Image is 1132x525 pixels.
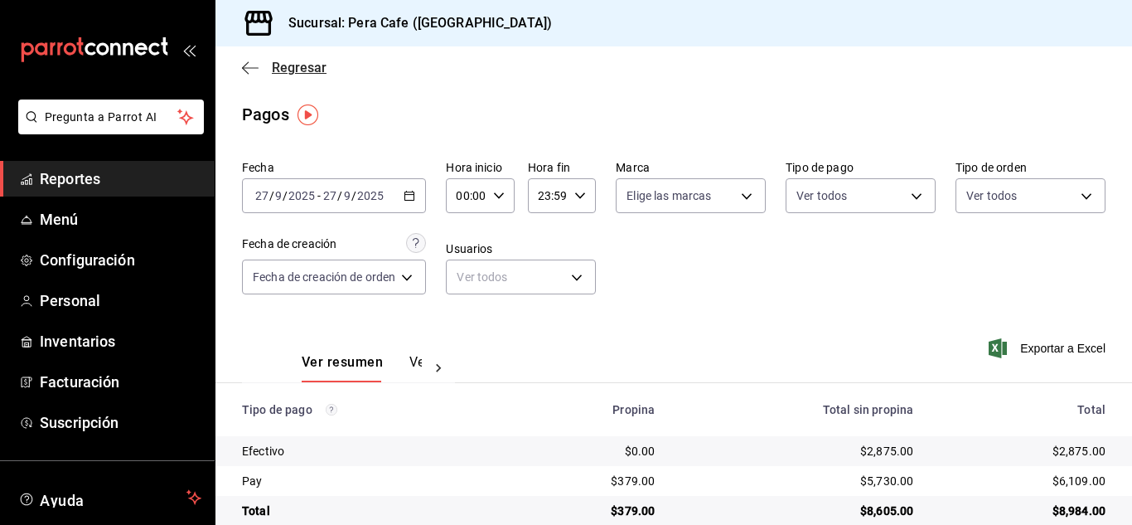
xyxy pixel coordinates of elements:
div: $0.00 [526,443,655,459]
span: / [351,189,356,202]
button: Regresar [242,60,327,75]
label: Tipo de orden [955,162,1105,173]
div: Total [242,503,500,519]
span: Regresar [272,60,327,75]
span: Suscripción [40,411,201,434]
label: Hora fin [528,162,596,173]
span: Ver todos [796,187,847,204]
h3: Sucursal: Pera Cafe ([GEOGRAPHIC_DATA]) [275,13,552,33]
input: -- [343,189,351,202]
span: Configuración [40,249,201,271]
span: / [269,189,274,202]
button: Exportar a Excel [992,338,1105,358]
span: Elige las marcas [626,187,711,204]
div: $2,875.00 [940,443,1105,459]
span: Fecha de creación de orden [253,269,395,285]
input: -- [274,189,283,202]
div: Total [940,403,1105,416]
div: Ver todos [446,260,596,294]
button: Pregunta a Parrot AI [18,100,204,134]
label: Usuarios [446,243,596,255]
input: ---- [288,189,316,202]
span: Ver todos [966,187,1017,204]
button: Ver pagos [409,354,472,382]
div: $2,875.00 [681,443,913,459]
button: Ver resumen [302,354,383,382]
div: $379.00 [526,473,655,489]
div: Pay [242,473,500,489]
label: Marca [616,162,766,173]
label: Tipo de pago [786,162,936,173]
span: Ayuda [40,488,180,508]
div: Pagos [242,102,289,127]
span: Personal [40,289,201,312]
img: Tooltip marker [298,105,318,125]
div: Efectivo [242,443,500,459]
span: Pregunta a Parrot AI [45,109,178,126]
div: Fecha de creación [242,236,336,253]
label: Hora inicio [446,162,514,173]
span: - [317,189,321,202]
span: Inventarios [40,330,201,352]
input: -- [322,189,337,202]
span: Menú [40,208,201,231]
span: Reportes [40,168,201,190]
span: / [337,189,342,202]
div: Tipo de pago [242,403,500,416]
label: Fecha [242,162,426,173]
div: $379.00 [526,503,655,519]
div: Propina [526,403,655,416]
div: navigation tabs [302,354,422,382]
button: open_drawer_menu [182,43,196,56]
div: $5,730.00 [681,473,913,489]
input: -- [254,189,269,202]
div: $6,109.00 [940,473,1105,489]
span: / [283,189,288,202]
div: $8,984.00 [940,503,1105,519]
input: ---- [356,189,385,202]
span: Facturación [40,371,201,393]
div: $8,605.00 [681,503,913,519]
svg: Los pagos realizados con Pay y otras terminales son montos brutos. [326,404,337,416]
a: Pregunta a Parrot AI [12,120,204,138]
div: Total sin propina [681,403,913,416]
